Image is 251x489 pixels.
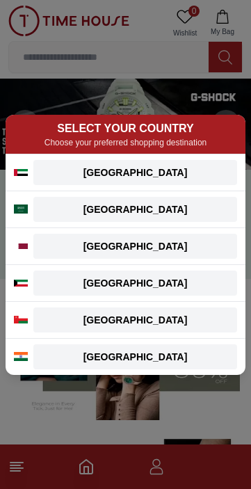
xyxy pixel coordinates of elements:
img: India flag [14,352,28,361]
img: UAE flag [14,169,28,176]
button: [GEOGRAPHIC_DATA] [33,271,237,296]
img: Kuwait flag [14,280,28,287]
button: [GEOGRAPHIC_DATA] [33,234,237,259]
button: [GEOGRAPHIC_DATA] [33,307,237,332]
p: Choose your preferred shopping destination [14,137,237,148]
div: [GEOGRAPHIC_DATA] [42,350,229,364]
div: [GEOGRAPHIC_DATA] [42,239,229,253]
img: Qatar flag [14,243,28,249]
button: [GEOGRAPHIC_DATA] [33,160,237,185]
div: [GEOGRAPHIC_DATA] [42,202,229,216]
div: [GEOGRAPHIC_DATA] [42,313,229,327]
button: [GEOGRAPHIC_DATA] [33,197,237,222]
button: [GEOGRAPHIC_DATA] [33,344,237,369]
img: Saudi Arabia flag [14,205,28,214]
div: [GEOGRAPHIC_DATA] [42,276,229,290]
h2: SELECT YOUR COUNTRY [14,120,237,137]
img: Oman flag [14,316,28,323]
div: [GEOGRAPHIC_DATA] [42,166,229,179]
